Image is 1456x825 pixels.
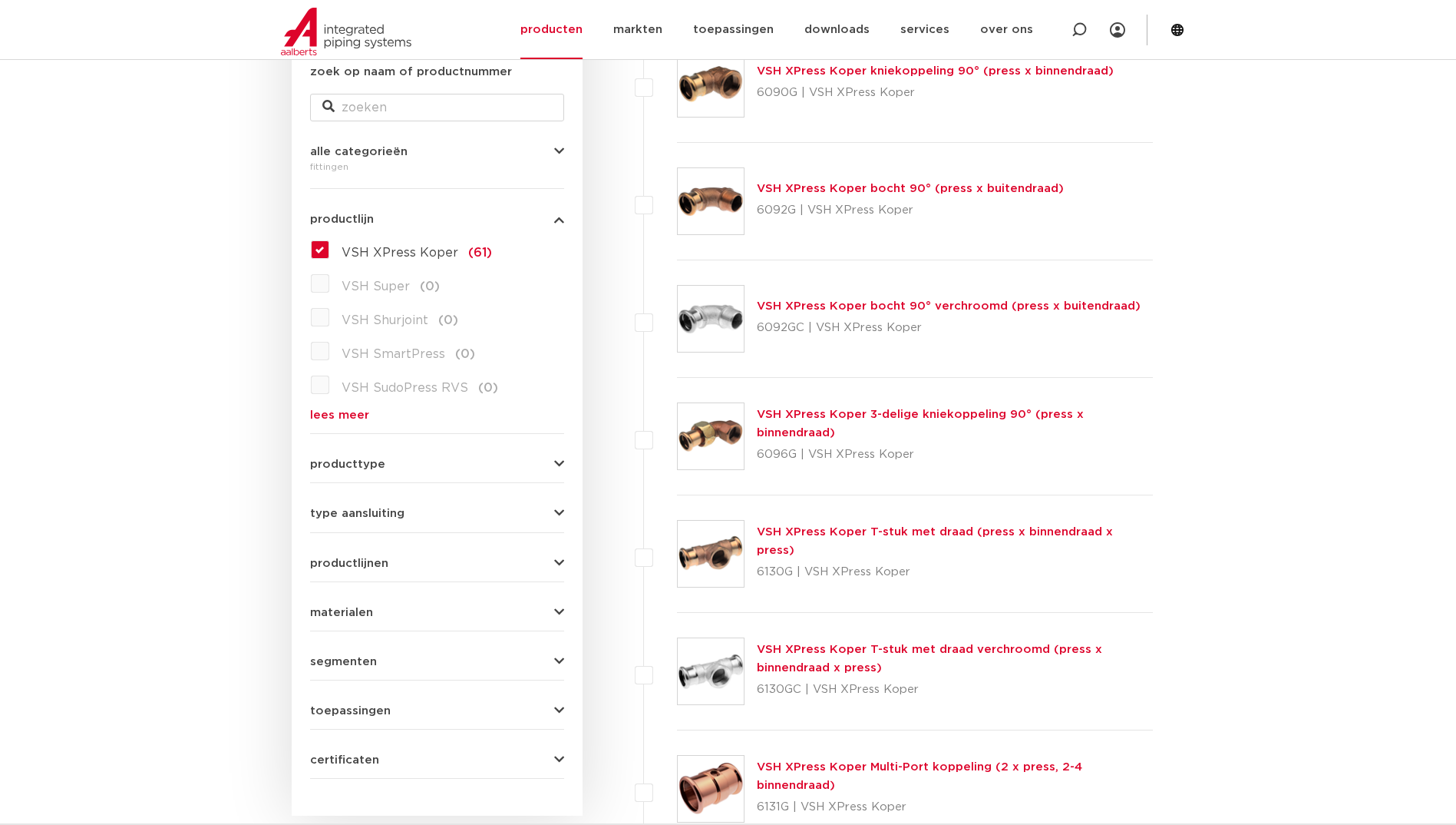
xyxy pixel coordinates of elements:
span: VSH Super [342,280,410,293]
span: (0) [478,382,498,394]
span: VSH SudoPress RVS [342,382,468,394]
span: type aansluiting [310,508,404,519]
span: productlijnen [310,558,388,569]
span: alle categorieën [310,146,408,157]
p: 6092GC | VSH XPress Koper [757,316,1141,340]
img: Thumbnail for VSH XPress Koper 3-delige kniekoppeling 90° (press x binnendraad) [678,403,744,469]
button: productlijnen [310,558,564,569]
span: certificaten [310,754,379,766]
a: VSH XPress Koper bocht 90° (press x buitendraad) [757,183,1064,194]
a: VSH XPress Koper T-stuk met draad (press x binnendraad x press) [757,526,1113,556]
a: VSH XPress Koper bocht 90° verchroomd (press x buitendraad) [757,300,1141,312]
span: (0) [455,348,475,360]
a: VSH XPress Koper 3-delige kniekoppeling 90° (press x binnendraad) [757,409,1084,439]
span: toepassingen [310,705,391,717]
img: Thumbnail for VSH XPress Koper Multi-Port koppeling (2 x press, 2-4 binnendraad) [678,756,744,822]
button: certificaten [310,754,564,766]
span: productlijn [310,214,374,225]
span: VSH SmartPress [342,348,445,360]
img: Thumbnail for VSH XPress Koper bocht 90° (press x buitendraad) [678,168,744,234]
span: (0) [438,314,458,326]
button: producttype [310,459,564,470]
img: Thumbnail for VSH XPress Koper T-stuk met draad verchroomd (press x binnendraad x press) [678,638,744,704]
p: 6131G | VSH XPress Koper [757,795,1154,820]
button: type aansluiting [310,508,564,519]
img: Thumbnail for VSH XPress Koper kniekoppeling 90° (press x binnendraad) [678,51,744,117]
button: toepassingen [310,705,564,717]
a: VSH XPress Koper Multi-Port koppeling (2 x press, 2-4 binnendraad) [757,761,1082,791]
a: VSH XPress Koper kniekoppeling 90° (press x binnendraad) [757,65,1114,77]
button: materialen [310,607,564,618]
span: VSH XPress Koper [342,247,458,259]
p: 6092G | VSH XPress Koper [757,198,1064,223]
div: fittingen [310,157,564,176]
p: 6130G | VSH XPress Koper [757,560,1154,585]
p: 6096G | VSH XPress Koper [757,442,1154,467]
img: Thumbnail for VSH XPress Koper bocht 90° verchroomd (press x buitendraad) [678,286,744,352]
span: materialen [310,607,373,618]
a: VSH XPress Koper T-stuk met draad verchroomd (press x binnendraad x press) [757,644,1102,674]
span: producttype [310,459,385,470]
img: Thumbnail for VSH XPress Koper T-stuk met draad (press x binnendraad x press) [678,521,744,587]
button: segmenten [310,656,564,668]
span: VSH Shurjoint [342,314,428,326]
span: (61) [468,247,492,259]
button: productlijn [310,214,564,225]
p: 6090G | VSH XPress Koper [757,81,1114,105]
input: zoeken [310,94,564,121]
button: alle categorieën [310,146,564,157]
p: 6130GC | VSH XPress Koper [757,678,1154,702]
a: lees meer [310,409,564,421]
span: (0) [420,280,440,293]
span: segmenten [310,656,377,668]
label: zoek op naam of productnummer [310,63,512,81]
